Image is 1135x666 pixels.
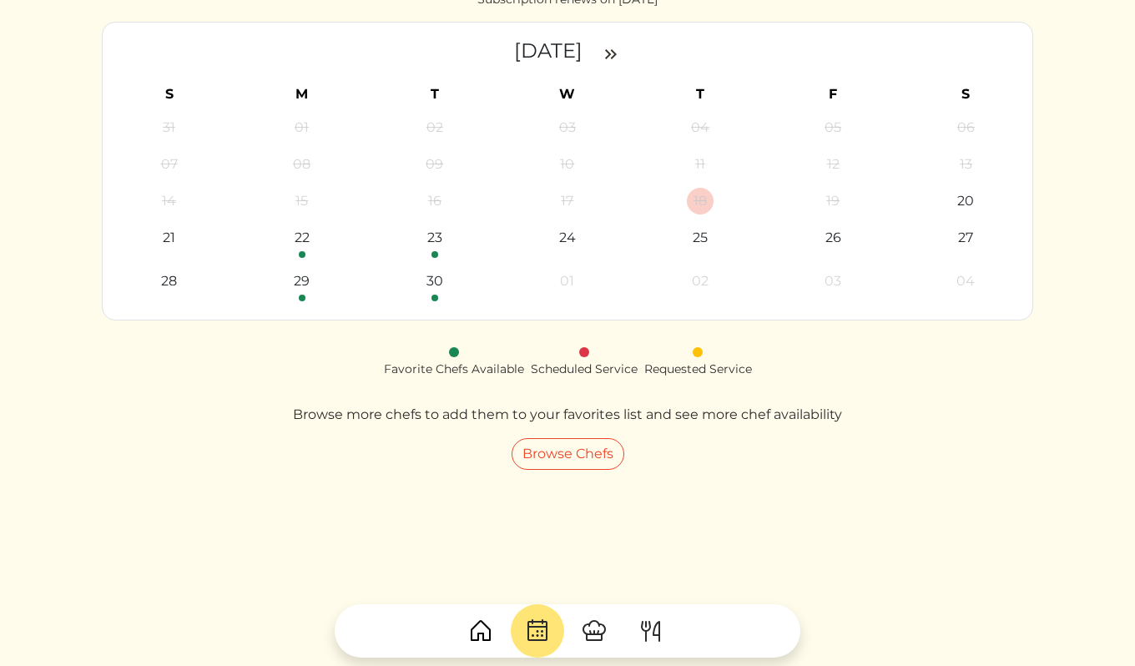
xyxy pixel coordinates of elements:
[421,151,448,178] div: 09
[103,79,235,109] th: S
[108,268,230,295] a: 28
[687,114,714,141] div: 04
[554,225,581,251] div: 24
[240,268,363,301] a: 29
[952,268,979,295] div: 04
[156,188,183,214] div: 14
[156,151,183,178] div: 07
[687,268,714,295] div: 02
[639,268,762,295] a: 02
[638,618,664,644] img: ForkKnife-55491504ffdb50bab0c1e09e7649658475375261d09fd45db06cec23bce548bf.svg
[767,79,900,109] th: F
[467,618,494,644] img: House-9bf13187bcbb5817f509fe5e7408150f90897510c4275e13d0d5fca38e0b5951.svg
[240,225,363,258] a: 22
[512,438,624,470] a: Browse Chefs
[421,268,448,295] div: 30
[952,114,979,141] div: 06
[373,268,496,301] a: 30
[820,151,846,178] div: 12
[506,268,628,295] a: 01
[514,38,583,63] time: [DATE]
[634,79,767,109] th: T
[772,268,895,295] a: 03
[289,188,315,214] div: 15
[108,225,230,251] a: 21
[289,268,315,295] div: 29
[905,188,1027,214] a: 20
[368,79,501,109] th: T
[293,405,842,425] p: Browse more chefs to add them to your favorites list and see more chef availability
[900,79,1032,109] th: S
[554,188,581,214] div: 17
[384,361,524,378] div: Favorite Chefs Available
[501,79,633,109] th: W
[156,268,183,295] div: 28
[554,114,581,141] div: 03
[289,114,315,141] div: 01
[373,225,496,258] a: 23
[554,151,581,178] div: 10
[235,79,368,109] th: M
[820,188,846,214] div: 19
[514,38,588,63] a: [DATE]
[905,268,1027,295] a: 04
[506,225,628,251] a: 24
[421,114,448,141] div: 02
[687,225,714,251] div: 25
[952,225,979,251] div: 27
[421,225,448,251] div: 23
[421,188,448,214] div: 16
[820,268,846,295] div: 03
[156,114,183,141] div: 31
[289,151,315,178] div: 08
[644,361,752,378] div: Requested Service
[531,361,638,378] div: Scheduled Service
[581,618,608,644] img: ChefHat-a374fb509e4f37eb0702ca99f5f64f3b6956810f32a249b33092029f8484b388.svg
[687,188,714,214] div: 18
[905,225,1027,251] a: 27
[952,188,979,214] div: 20
[524,618,551,644] img: CalendarDots-5bcf9d9080389f2a281d69619e1c85352834be518fbc73d9501aef674afc0d57.svg
[289,225,315,251] div: 22
[820,225,846,251] div: 26
[772,225,895,251] a: 26
[156,225,183,251] div: 21
[687,151,714,178] div: 11
[554,268,581,295] div: 01
[820,114,846,141] div: 05
[601,44,621,64] img: double_arrow_right-997dabdd2eccb76564fe50414fa626925505af7f86338824324e960bc414e1a4.svg
[639,225,762,251] a: 25
[952,151,979,178] div: 13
